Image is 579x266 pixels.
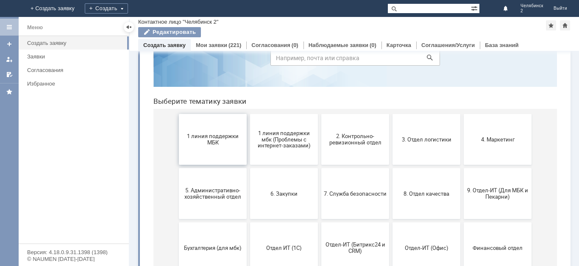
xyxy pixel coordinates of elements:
div: Создать [85,3,128,14]
button: 1 линия поддержки мбк (Проблемы с интернет-заказами) [103,102,171,152]
button: 3. Отдел логистики [246,102,314,152]
a: Создать заявку [3,37,16,51]
span: 7. Служба безопасности [177,178,240,184]
span: 2. Контрольно-ревизионный отдел [177,121,240,133]
div: Меню [27,22,43,33]
span: 2 [521,8,543,14]
a: Мои согласования [3,68,16,81]
div: Согласования [27,67,124,73]
label: Воспользуйтесь поиском [124,21,293,29]
div: Сделать домашней страницей [560,20,570,30]
div: Заявки [27,53,124,60]
button: 4. Маркетинг [317,102,385,152]
span: 3. Отдел логистики [248,124,311,130]
button: Отдел ИТ (1С) [103,210,171,261]
span: Финансовый отдел [320,232,382,238]
span: 9. Отдел-ИТ (Для МБК и Пекарни) [320,175,382,188]
span: Челябинск [521,3,543,8]
span: Отдел ИТ (1С) [106,232,169,238]
button: 1 линия поддержки МБК [32,102,100,152]
a: База знаний [485,42,518,48]
div: Избранное [27,80,114,87]
a: Согласования [251,42,290,48]
span: 1 линия поддержки МБК [35,121,97,133]
a: Заявки [24,50,127,63]
input: Например, почта или справка [124,38,293,53]
span: 6. Закупки [106,178,169,184]
a: Создать заявку [143,42,186,48]
div: (0) [292,42,298,48]
a: Соглашения/Услуги [421,42,475,48]
a: Наблюдаемые заявки [309,42,368,48]
div: © NAUMEN [DATE]-[DATE] [27,256,120,262]
span: Бухгалтерия (для мбк) [35,232,97,238]
span: Отдел-ИТ (Битрикс24 и CRM) [177,229,240,242]
div: (221) [228,42,241,48]
button: Отдел-ИТ (Офис) [246,210,314,261]
button: 5. Административно-хозяйственный отдел [32,156,100,207]
a: Согласования [24,64,127,77]
span: 1 линия поддержки мбк (Проблемы с интернет-заказами) [106,117,169,136]
span: 8. Отдел качества [248,178,311,184]
a: Мои заявки [196,42,227,48]
button: Бухгалтерия (для мбк) [32,210,100,261]
div: Скрыть меню [124,22,134,32]
header: Выберите тематику заявки [7,85,410,93]
button: 6. Закупки [103,156,171,207]
button: 9. Отдел-ИТ (Для МБК и Пекарни) [317,156,385,207]
div: Версия: 4.18.0.9.31.1398 (1398) [27,249,120,255]
button: 2. Контрольно-ревизионный отдел [175,102,242,152]
a: Мои заявки [3,53,16,66]
button: Финансовый отдел [317,210,385,261]
div: Контактное лицо "Челябинск 2" [138,19,218,25]
button: Отдел-ИТ (Битрикс24 и CRM) [175,210,242,261]
button: 8. Отдел качества [246,156,314,207]
div: (0) [370,42,376,48]
span: Отдел-ИТ (Офис) [248,232,311,238]
button: 7. Служба безопасности [175,156,242,207]
span: Расширенный поиск [471,4,479,12]
a: Создать заявку [24,36,127,50]
span: 5. Административно-хозяйственный отдел [35,175,97,188]
div: Создать заявку [27,40,124,46]
a: Карточка [387,42,411,48]
span: 4. Маркетинг [320,124,382,130]
div: Добавить в избранное [546,20,556,30]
